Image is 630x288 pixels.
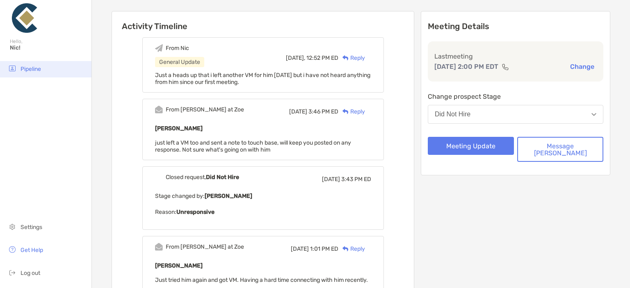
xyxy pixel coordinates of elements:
[7,222,17,231] img: settings icon
[310,245,338,252] span: 1:01 PM ED
[155,125,203,132] b: [PERSON_NAME]
[155,262,203,269] b: [PERSON_NAME]
[7,245,17,254] img: get-help icon
[155,139,351,153] span: just left a VM too and sent a note to touch base, will keep you posted on any response. Not sure ...
[112,11,414,31] h6: Activity Timeline
[155,243,163,251] img: Event icon
[7,268,17,277] img: logout icon
[155,106,163,113] img: Event icon
[206,174,239,181] b: Did Not Hire
[176,209,215,215] b: Unresponsive
[155,173,163,181] img: Event icon
[21,66,41,73] span: Pipeline
[308,108,338,115] span: 3:46 PM ED
[155,57,204,67] div: General Update
[205,193,252,200] b: [PERSON_NAME]
[502,63,509,70] img: communication type
[155,72,370,86] span: Just a heads up that i left another VM for him [DATE] but i have not heard anything from him sinc...
[289,108,307,115] span: [DATE]
[338,245,365,253] div: Reply
[21,270,40,277] span: Log out
[428,91,603,102] p: Change prospect Stage
[517,137,603,162] button: Message [PERSON_NAME]
[306,54,338,61] span: 12:52 PM ED
[322,176,340,183] span: [DATE]
[166,106,244,113] div: From [PERSON_NAME] at Zoe
[568,62,597,71] button: Change
[428,21,603,32] p: Meeting Details
[338,54,365,62] div: Reply
[342,55,349,61] img: Reply icon
[291,245,309,252] span: [DATE]
[435,111,470,118] div: Did Not Hire
[434,51,597,61] p: Last meeting
[10,3,39,33] img: Zoe Logo
[21,224,42,231] span: Settings
[21,247,43,254] span: Get Help
[166,45,189,52] div: From Nic
[166,243,244,250] div: From [PERSON_NAME] at Zoe
[338,107,365,116] div: Reply
[341,176,371,183] span: 3:43 PM ED
[155,207,371,217] p: Reason:
[591,113,596,116] img: Open dropdown arrow
[7,63,17,73] img: pipeline icon
[434,61,498,72] p: [DATE] 2:00 PM EDT
[155,277,368,283] span: Just tried him again and got VM. Having a hard time connecting with him recently.
[286,54,305,61] span: [DATE],
[155,191,371,201] p: Stage changed by:
[342,246,349,252] img: Reply icon
[428,105,603,124] button: Did Not Hire
[155,44,163,52] img: Event icon
[166,174,239,181] div: Closed request,
[10,44,87,51] span: Nic!
[428,137,514,155] button: Meeting Update
[342,109,349,114] img: Reply icon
